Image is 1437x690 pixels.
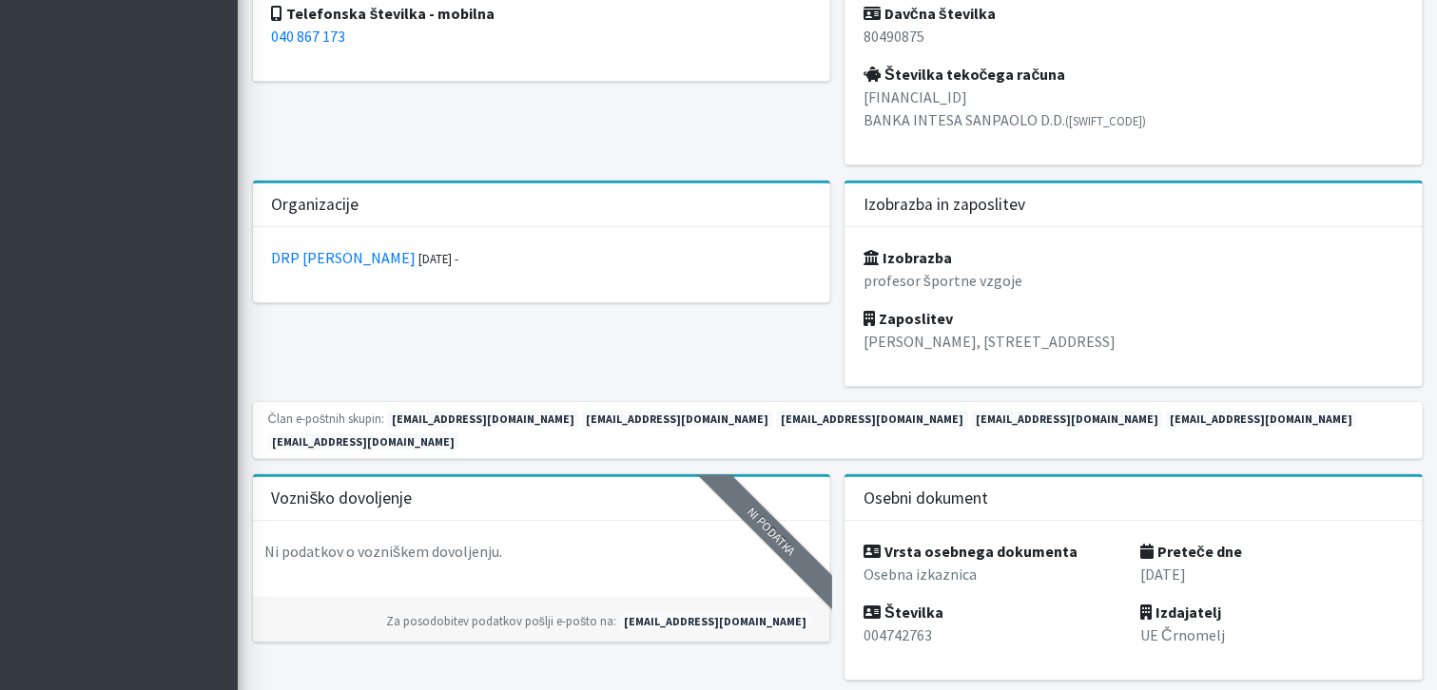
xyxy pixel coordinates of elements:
[1140,563,1403,585] p: [DATE]
[864,563,1126,585] p: Osebna izkaznica
[1166,411,1358,428] span: [EMAIL_ADDRESS][DOMAIN_NAME]
[619,613,811,630] a: [EMAIL_ADDRESS][DOMAIN_NAME]
[272,4,495,23] strong: Telefonska številka - mobilna
[864,269,1404,292] p: profesor športne vzgoje
[386,613,617,628] small: Za posodobitev podatkov pošlji e-pošto na:
[1140,542,1242,561] strong: Preteče dne
[864,309,953,328] strong: Zaposlitev
[272,27,346,46] a: 040 867 173
[864,4,996,23] strong: Davčna številka
[387,411,579,428] span: [EMAIL_ADDRESS][DOMAIN_NAME]
[272,195,359,215] h3: Organizacije
[864,623,1126,646] p: 004742763
[971,411,1163,428] span: [EMAIL_ADDRESS][DOMAIN_NAME]
[864,489,988,508] h3: Osebni dokument
[268,411,385,426] small: Član e-poštnih skupin:
[272,248,417,267] a: DRP [PERSON_NAME]
[864,25,1404,48] p: 80490875
[682,443,860,621] div: Ni podatka
[864,603,943,622] strong: Številka
[1140,603,1221,622] strong: Izdajatelj
[864,195,1025,215] h3: Izobrazba in zaposlitev
[776,411,968,428] span: [EMAIL_ADDRESS][DOMAIN_NAME]
[1140,623,1403,646] p: UE Črnomelj
[268,433,460,450] span: [EMAIL_ADDRESS][DOMAIN_NAME]
[864,248,952,267] strong: Izobrazba
[864,330,1404,353] p: [PERSON_NAME], [STREET_ADDRESS]
[1065,113,1146,128] small: ([SWIFT_CODE])
[864,542,1078,561] strong: Vrsta osebnega dokumenta
[864,86,1404,131] p: [FINANCIAL_ID] BANKA INTESA SANPAOLO D.D.
[864,65,1065,84] strong: Številka tekočega računa
[419,251,459,266] small: [DATE] -
[264,540,502,563] p: Ni podatkov o vozniškem dovoljenju.
[272,489,413,508] h3: Vozniško dovoljenje
[582,411,774,428] span: [EMAIL_ADDRESS][DOMAIN_NAME]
